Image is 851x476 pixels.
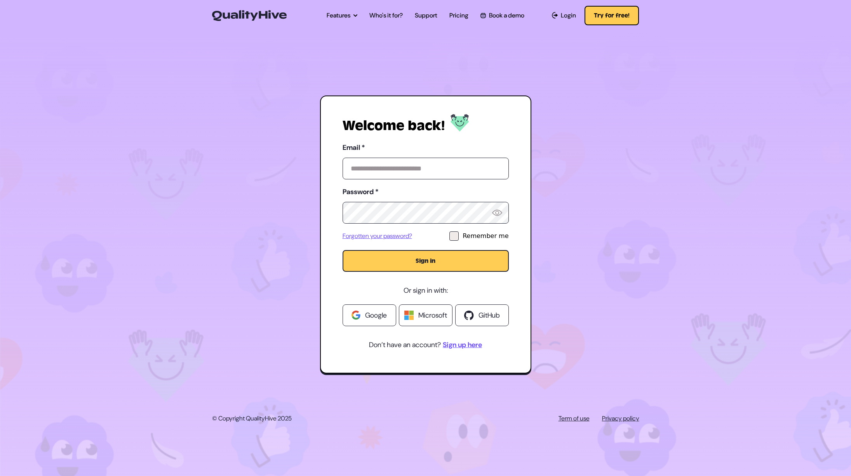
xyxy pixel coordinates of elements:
[343,250,509,272] button: Sign in
[480,13,486,18] img: Book a QualityHive Demo
[365,310,387,321] span: Google
[352,311,360,320] img: Google
[369,11,403,20] a: Who's it for?
[343,141,509,154] label: Email *
[464,311,474,320] img: Github
[343,231,412,241] a: Forgotten your password?
[415,11,437,20] a: Support
[443,339,482,351] a: Sign up here
[212,10,287,21] img: QualityHive - Bug Tracking Tool
[343,284,509,297] p: Or sign in with:
[479,310,500,321] span: GitHub
[559,414,590,423] a: Term of use
[212,414,292,423] p: © Copyright QualityHive 2025
[343,304,396,326] a: Google
[343,118,445,134] h1: Welcome back!
[451,114,469,132] img: Log in to QualityHive
[449,11,468,20] a: Pricing
[552,11,576,20] a: Login
[602,414,639,423] a: Privacy policy
[343,339,509,351] p: Don’t have an account?
[343,186,509,198] label: Password *
[561,11,576,20] span: Login
[404,311,414,320] img: Windows
[455,304,509,326] a: GitHub
[492,210,502,216] img: Reveal Password
[399,304,452,326] a: Microsoft
[418,310,447,321] span: Microsoft
[463,231,508,241] div: Remember me
[585,6,639,25] button: Try for free!
[327,11,357,20] a: Features
[480,11,524,20] a: Book a demo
